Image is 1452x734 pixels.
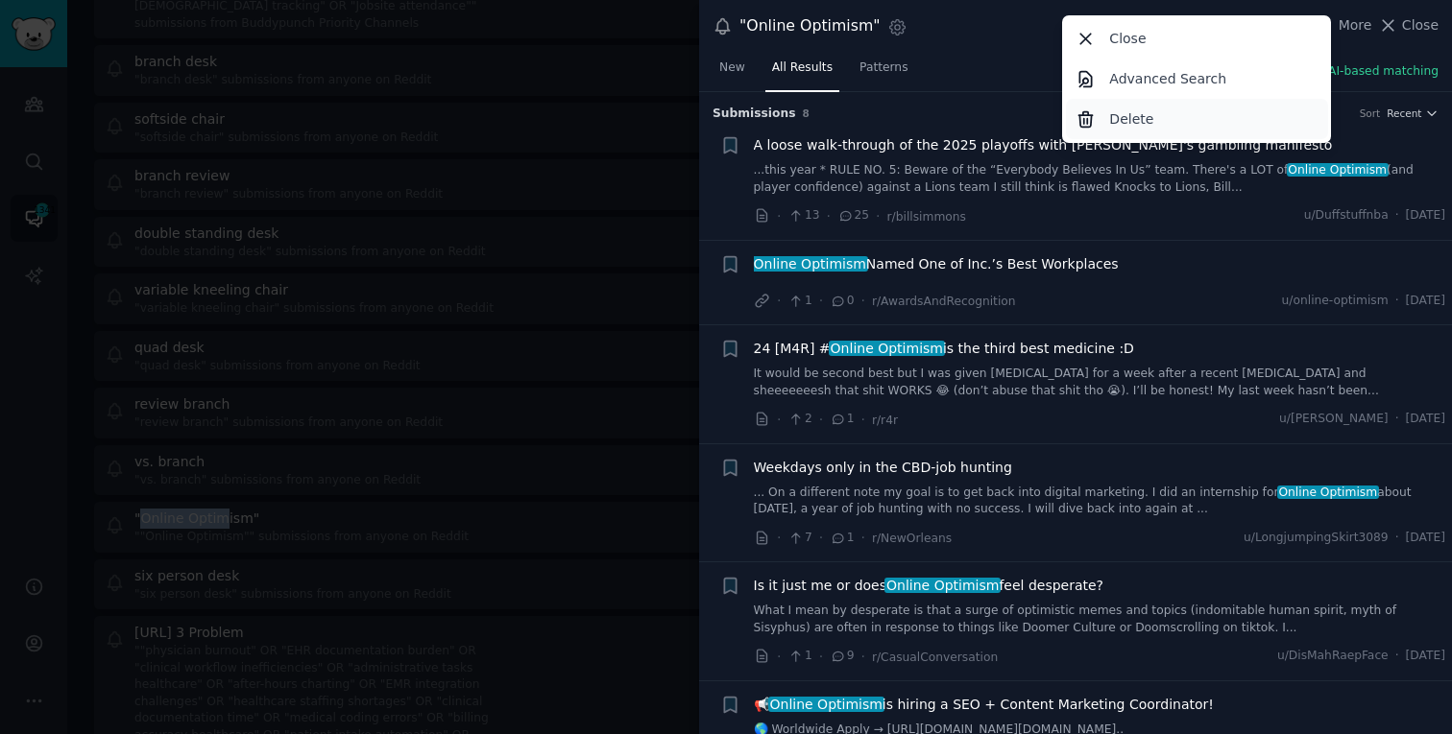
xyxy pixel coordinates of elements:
[819,647,823,667] span: ·
[872,295,1016,308] span: r/AwardsAndRecognition
[1109,69,1226,89] p: Advanced Search
[719,59,745,77] span: New
[830,530,854,547] span: 1
[819,528,823,548] span: ·
[754,162,1446,196] a: ...this year * RULE NO. 5: Beware of the “Everybody Believes In Us” team. There's a LOT ofOnline ...
[827,206,831,226] span: ·
[861,528,865,548] span: ·
[884,578,1001,593] span: Online Optimism
[754,576,1104,596] a: Is it just me or doesOnline Optimismfeel desperate?
[754,254,1119,274] span: Named One of Inc.’s Best Workplaces
[1387,107,1439,120] button: Recent
[830,648,854,665] span: 9
[1319,15,1372,36] button: More
[1339,15,1372,36] span: More
[803,107,810,119] span: 8
[876,206,880,226] span: ·
[1360,107,1381,120] div: Sort
[777,410,781,430] span: ·
[777,206,781,226] span: ·
[1402,15,1439,36] span: Close
[765,53,839,92] a: All Results
[768,697,884,712] span: Online Optimism
[1287,163,1389,177] span: Online Optimism
[1406,648,1445,665] span: [DATE]
[859,59,907,77] span: Patterns
[772,59,833,77] span: All Results
[754,458,1012,478] a: Weekdays only in the CBD-job hunting
[1304,207,1389,225] span: u/Duffstuffnba
[713,106,796,123] span: Submission s
[1066,59,1328,99] a: Advanced Search
[1295,63,1439,81] button: New: AI-based matching
[829,341,945,356] span: Online Optimism
[754,576,1104,596] span: Is it just me or does feel desperate?
[1109,109,1153,130] p: Delete
[754,603,1446,636] a: What I mean by desperate is that a surge of optimistic memes and topics (indomitable human spirit...
[777,291,781,311] span: ·
[777,528,781,548] span: ·
[853,53,914,92] a: Patterns
[787,293,811,310] span: 1
[1395,530,1399,547] span: ·
[887,210,966,224] span: r/billsimmons
[861,647,865,667] span: ·
[872,532,952,545] span: r/NewOrleans
[754,254,1119,274] a: Online OptimismNamed One of Inc.’s Best Workplaces
[1277,485,1379,499] span: Online Optimism
[861,410,865,430] span: ·
[1395,207,1399,225] span: ·
[713,53,752,92] a: New
[1277,648,1389,665] span: u/DisMahRaepFace
[1406,411,1445,428] span: [DATE]
[787,530,811,547] span: 7
[872,651,998,664] span: r/CasualConversation
[787,411,811,428] span: 2
[1406,293,1445,310] span: [DATE]
[1406,530,1445,547] span: [DATE]
[787,207,819,225] span: 13
[777,647,781,667] span: ·
[752,256,868,272] span: Online Optimism
[754,135,1333,155] a: A loose walk-through of the 2025 playoffs with [PERSON_NAME]'s gambling manifesto
[1378,15,1439,36] button: Close
[1395,411,1399,428] span: ·
[819,410,823,430] span: ·
[754,695,1214,715] a: 📢Online Optimismis hiring a SEO + Content Marketing Coordinator!
[837,207,869,225] span: 25
[754,695,1214,715] span: 📢 is hiring a SEO + Content Marketing Coordinator!
[1244,530,1389,547] span: u/LongjumpingSkirt3089
[1282,293,1389,310] span: u/online-optimism
[754,485,1446,518] a: ... On a different note my goal is to get back into digital marketing. I did an internship forOnl...
[1279,411,1389,428] span: u/[PERSON_NAME]
[872,414,898,427] span: r/r4r
[1395,648,1399,665] span: ·
[754,339,1134,359] a: 24 [M4R] #Online Optimismis the third best medicine :D
[1387,107,1421,120] span: Recent
[819,291,823,311] span: ·
[861,291,865,311] span: ·
[787,648,811,665] span: 1
[739,14,881,38] div: "Online Optimism"
[1395,293,1399,310] span: ·
[830,293,854,310] span: 0
[1406,207,1445,225] span: [DATE]
[1109,29,1146,49] p: Close
[754,339,1134,359] span: 24 [M4R] # is the third best medicine :D
[754,366,1446,399] a: It would be second best but I was given [MEDICAL_DATA] for a week after a recent [MEDICAL_DATA] a...
[830,411,854,428] span: 1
